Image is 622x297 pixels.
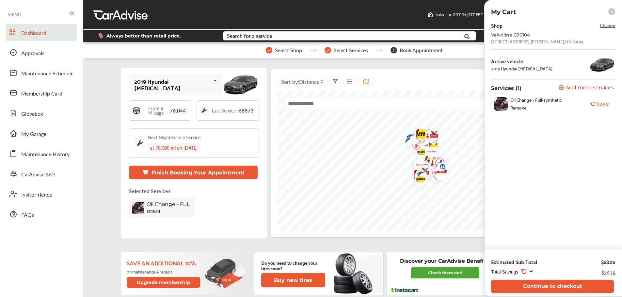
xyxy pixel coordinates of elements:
[414,160,432,180] img: logo-jiffylube.png
[559,85,614,91] button: Add more services
[411,267,479,278] a: Check them out!
[491,259,537,265] div: Estimated Sub Total
[6,165,77,182] a: CarAdvise 360
[135,138,145,148] img: maintenance_logo
[106,34,181,38] span: Always better than retail price.
[566,85,614,91] span: Add more services
[491,66,552,71] div: 2019 Hyundai [MEDICAL_DATA]
[423,125,440,146] img: logo-valvoline.png
[428,12,433,17] img: header-home-logo.8d720a4f.svg
[408,156,426,174] img: logo-bigbrand.png
[409,167,426,186] div: Map marker
[399,130,415,149] div: Map marker
[21,90,62,98] span: Membership Card
[8,12,21,17] span: MENU
[491,8,516,16] p: My Cart
[147,201,192,207] span: Oil Change - Full-synthetic
[333,250,376,297] img: new-tire.a0c7fe23.svg
[414,161,430,178] div: Map marker
[21,110,43,118] span: Glovebox
[129,166,258,179] button: Finish Booking Your Appointment
[127,259,201,266] p: Save an additional 10%
[409,129,426,150] div: Map marker
[491,21,502,30] div: Shop
[414,162,431,183] img: logo-valvoline.png
[132,202,144,214] img: oil-change-thumb.jpg
[427,165,443,186] div: Map marker
[127,269,201,274] p: on maintenance & repairs
[266,47,272,53] img: stepper-checkmark.b5569197.svg
[399,130,416,149] img: logo-goodyear.png
[431,167,447,180] div: Map marker
[491,269,518,275] span: Total Savings
[436,12,557,17] span: Valvoline 090104 , [STREET_ADDRESS] [PERSON_NAME] , NV 89014
[310,49,317,52] img: stepper-arrow.e24c07c6.svg
[205,259,246,289] img: update-membership.81812027.svg
[427,159,444,180] img: logo-firestone.png
[410,172,426,189] div: Map marker
[400,258,490,265] p: Discover your CarAdvise Benefits!
[410,125,427,145] img: logo-meineke.png
[600,21,615,29] span: Change
[6,125,77,142] a: My Garage
[494,97,508,111] img: oil-change-thumb.jpg
[275,47,302,53] span: Select Shop
[281,78,319,85] span: Sort by :
[408,156,425,174] div: Map marker
[414,161,431,178] img: Midas+Logo_RGB.png
[144,106,167,115] span: Current Mileage
[559,85,615,91] a: Add more services
[6,105,77,122] a: Glovebox
[429,154,446,175] img: logo-jiffylube.png
[409,167,427,186] img: logo-goodyear.png
[432,159,448,177] div: Map marker
[429,154,445,175] div: Map marker
[428,153,444,173] div: Map marker
[299,78,319,85] span: Distance
[6,64,77,81] a: Maintenance Schedule
[432,159,449,178] img: logo-mopar.png
[147,209,160,214] b: $105.01
[427,165,443,185] div: Map marker
[409,129,427,150] img: logo-jiffylube.png
[236,107,256,114] span: 68873
[148,134,200,141] div: Next Maintenance Service
[426,166,443,187] img: logo-firestone.png
[6,186,77,202] a: Invite Friends
[261,273,327,287] a: Buy new tires
[427,165,444,185] img: logo-jiffylube.png
[427,165,444,186] img: logo-pepboys.png
[227,33,272,38] div: Search for a service
[491,85,521,91] p: Services (1)
[21,49,44,58] span: Approvals
[510,97,562,102] span: Oil Change - Full-synthetic
[6,206,77,223] a: FAQs
[212,108,236,113] span: Last Service
[491,280,614,293] button: Continue to checkout
[167,107,188,114] span: 76,044
[491,32,596,37] div: Valvoline 090104
[414,160,431,180] div: Map marker
[6,24,77,41] a: Dashboard
[199,106,209,115] img: maintenance_logo
[426,166,442,187] div: Map marker
[98,33,103,38] img: dollor_label_vector.a70140d1.svg
[222,70,259,98] img: mobile_13068_st0640_046.jpg
[408,166,425,186] img: logo-meineke.png
[129,187,170,195] p: Selected Services
[325,47,331,53] img: stepper-checkmark.b5569197.svg
[601,259,615,265] div: $68.26
[261,273,325,287] button: Buy new tires
[510,105,526,110] div: Remove
[432,159,448,178] div: Map marker
[423,125,439,146] div: Map marker
[21,211,34,219] span: FAQs
[21,69,73,78] span: Maintenance Schedule
[391,47,397,53] span: 3
[427,159,443,180] div: Map marker
[414,162,430,183] div: Map marker
[21,130,46,139] span: My Garage
[410,172,427,189] img: Midas+Logo_RGB.png
[127,277,200,288] button: Upgrade membership
[278,91,573,231] canvas: Map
